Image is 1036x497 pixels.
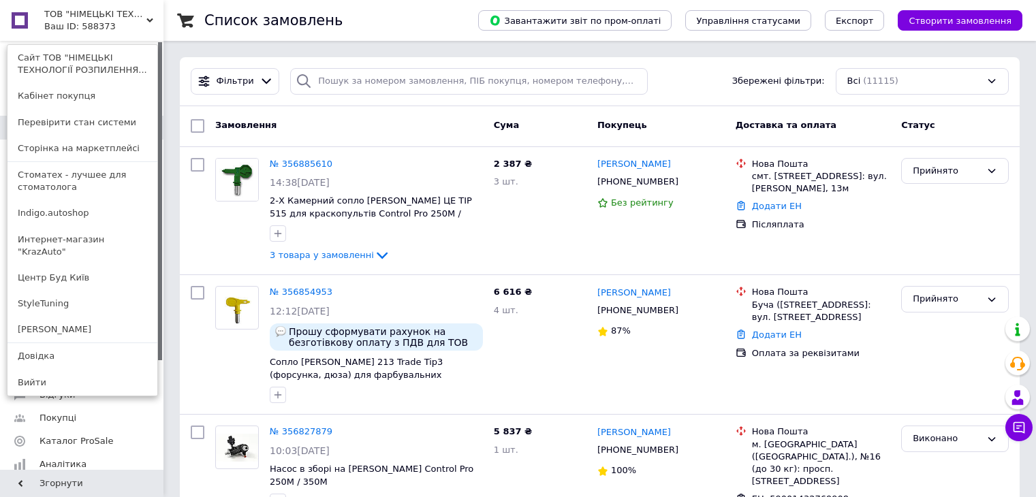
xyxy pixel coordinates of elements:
a: Довідка [7,343,157,369]
a: [PERSON_NAME] [597,287,671,300]
div: Буча ([STREET_ADDRESS]: вул. [STREET_ADDRESS] [752,299,890,323]
div: Ваш ID: 588373 [44,20,101,33]
a: Фото товару [215,286,259,330]
a: Фото товару [215,158,259,202]
a: Стоматех - лучшее для стоматолога [7,162,157,200]
a: StyleTuning [7,291,157,317]
span: (11115) [863,76,898,86]
a: Фото товару [215,426,259,469]
img: :speech_balloon: [275,326,286,337]
span: 3 шт. [494,176,518,187]
span: Без рейтингу [611,197,674,208]
a: № 356854953 [270,287,332,297]
a: Перевірити стан системи [7,110,157,135]
button: Управління статусами [685,10,811,31]
div: Нова Пошта [752,286,890,298]
h1: Список замовлень [204,12,343,29]
span: 12:12[DATE] [270,306,330,317]
span: 100% [611,465,636,475]
span: Аналітика [40,458,87,470]
div: [PHONE_NUMBER] [595,441,681,459]
span: Доставка та оплата [736,120,836,130]
button: Експорт [825,10,885,31]
a: Сайт ТОВ "НІМЕЦЬКІ ТЕХНОЛОГІЇ РОЗПИЛЕННЯ... [7,45,157,83]
div: Нова Пошта [752,158,890,170]
span: 1 шт. [494,445,518,455]
a: [PERSON_NAME] [597,158,671,171]
div: Післяплата [752,219,890,231]
span: Статус [901,120,935,130]
a: 2-Х Камерний сопло [PERSON_NAME] ЦЕ TIP 515 для краскопультів Control Pro 250M / 350M [270,195,472,231]
div: Оплата за реквізитами [752,347,890,359]
span: 2 387 ₴ [494,159,532,169]
span: 4 шт. [494,305,518,315]
span: Покупець [597,120,647,130]
div: Прийнято [913,292,981,306]
span: 3 товара у замовленні [270,250,374,260]
button: Створити замовлення [898,10,1022,31]
div: Прийнято [913,164,981,178]
a: Кабінет покупця [7,83,157,109]
span: 5 837 ₴ [494,426,532,436]
span: Всі [847,75,861,88]
a: [PERSON_NAME] [597,426,671,439]
a: Сопло [PERSON_NAME] 213 Trade Tip3 (форсунка, дюза) для фарбувальних агрегатів [270,357,443,392]
input: Пошук за номером замовлення, ПІБ покупця, номером телефону, Email, номером накладної [290,68,648,95]
a: Вийти [7,370,157,396]
span: Експорт [836,16,874,26]
img: Фото товару [216,159,258,201]
span: 6 616 ₴ [494,287,532,297]
img: Фото товару [221,287,253,329]
span: 10:03[DATE] [270,445,330,456]
span: Управління статусами [696,16,800,26]
div: м. [GEOGRAPHIC_DATA] ([GEOGRAPHIC_DATA].), №16 (до 30 кг): просп. [STREET_ADDRESS] [752,438,890,488]
a: Додати ЕН [752,330,802,340]
span: Створити замовлення [909,16,1011,26]
a: Насос в зборі на [PERSON_NAME] Control Pro 250M / 350M [270,464,473,487]
div: Виконано [913,432,981,446]
a: Додати ЕН [752,201,802,211]
a: Створити замовлення [884,15,1022,25]
a: Центр Буд Київ [7,265,157,291]
a: Indigo.autoshop [7,200,157,226]
img: Фото товару [216,434,258,462]
span: Замовлення [215,120,277,130]
button: Чат з покупцем [1005,414,1033,441]
div: [PHONE_NUMBER] [595,302,681,319]
span: 14:38[DATE] [270,177,330,188]
div: смт. [STREET_ADDRESS]: вул. [PERSON_NAME], 13м [752,170,890,195]
a: Сторінка на маркетплейсі [7,135,157,161]
span: Каталог ProSale [40,435,113,447]
div: [PHONE_NUMBER] [595,173,681,191]
a: № 356827879 [270,426,332,436]
a: Интернет-магазин "KrazAuto" [7,227,157,265]
a: 3 товара у замовленні [270,250,390,260]
a: № 356885610 [270,159,332,169]
button: Завантажити звіт по пром-оплаті [478,10,672,31]
span: Покупці [40,412,76,424]
span: Прошу сформувати рахунок на безготівкову оплату з ПДВ для ТОВ "ЮТЕМ-ЗМК", ЄДРПОУ 30389193 та відп... [289,326,477,348]
span: Фільтри [217,75,254,88]
a: [PERSON_NAME] [7,317,157,342]
span: Cума [494,120,519,130]
div: Нова Пошта [752,426,890,438]
span: 87% [611,325,631,336]
span: Завантажити звіт по пром-оплаті [489,14,661,27]
span: ТОВ "НІМЕЦЬКІ ТЕХНОЛОГІЇ РОЗПИЛЕННЯ" [44,8,146,20]
span: Збережені фільтри: [732,75,825,88]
